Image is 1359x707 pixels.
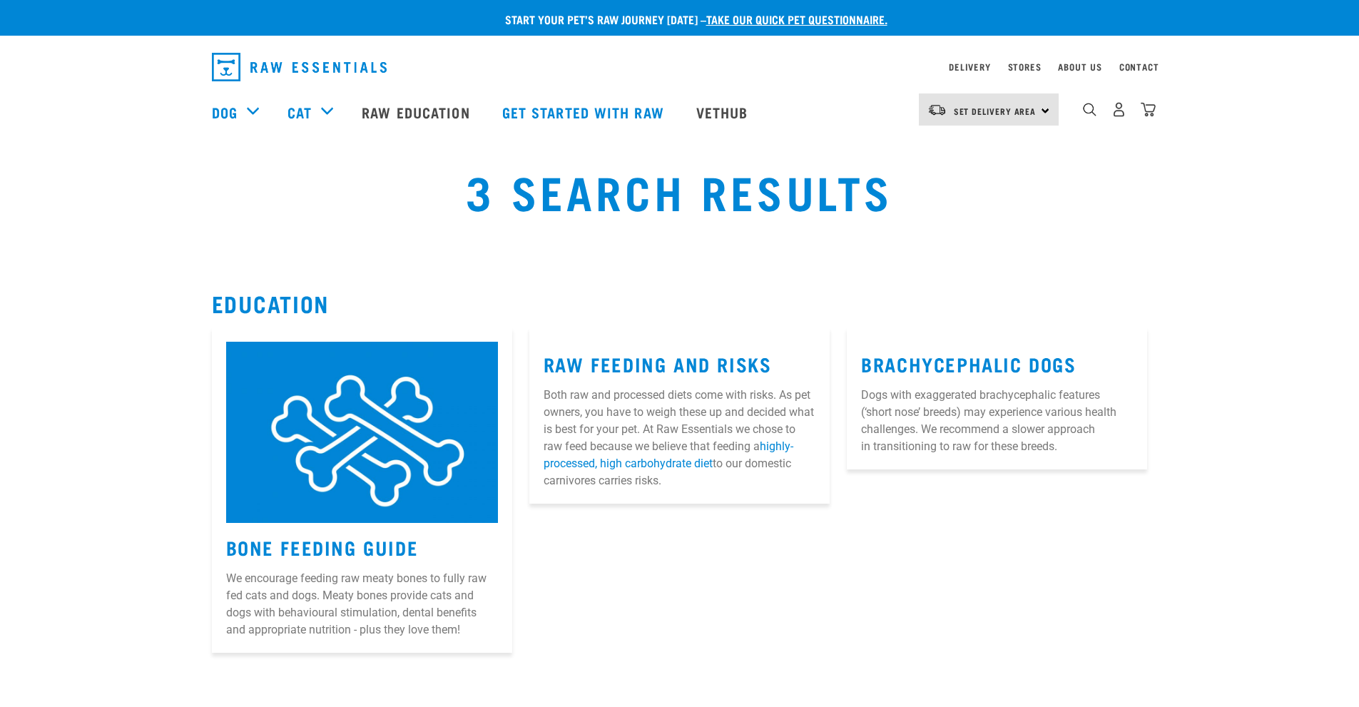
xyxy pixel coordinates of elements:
img: home-icon@2x.png [1141,102,1156,117]
span: Set Delivery Area [954,108,1037,113]
a: Get started with Raw [488,83,682,141]
p: Both raw and processed diets come with risks. As pet owners, you have to weigh these up and decid... [544,387,815,489]
a: Delivery [949,64,990,69]
a: take our quick pet questionnaire. [706,16,887,22]
a: highly-processed, high carbohydrate diet [544,439,793,470]
img: home-icon-1@2x.png [1083,103,1096,116]
a: Vethub [682,83,766,141]
p: Dogs with exaggerated brachycephalic features (‘short nose’ breeds) may experience various health... [861,387,1133,455]
h1: 3 Search Results [252,165,1106,216]
a: Dog [212,101,238,123]
nav: dropdown navigation [200,47,1159,87]
img: 6.jpg [226,342,498,523]
a: Bone Feeding Guide [226,541,419,552]
img: user.png [1111,102,1126,117]
h2: Education [212,290,1148,316]
a: Cat [287,101,312,123]
a: Raw Education [347,83,487,141]
img: van-moving.png [927,103,947,116]
a: About Us [1058,64,1101,69]
p: We encourage feeding raw meaty bones to fully raw fed cats and dogs. Meaty bones provide cats and... [226,570,498,639]
a: Raw Feeding and Risks [544,358,772,369]
a: Brachycephalic Dogs [861,358,1076,369]
a: Stores [1008,64,1042,69]
a: Contact [1119,64,1159,69]
img: Raw Essentials Logo [212,53,387,81]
